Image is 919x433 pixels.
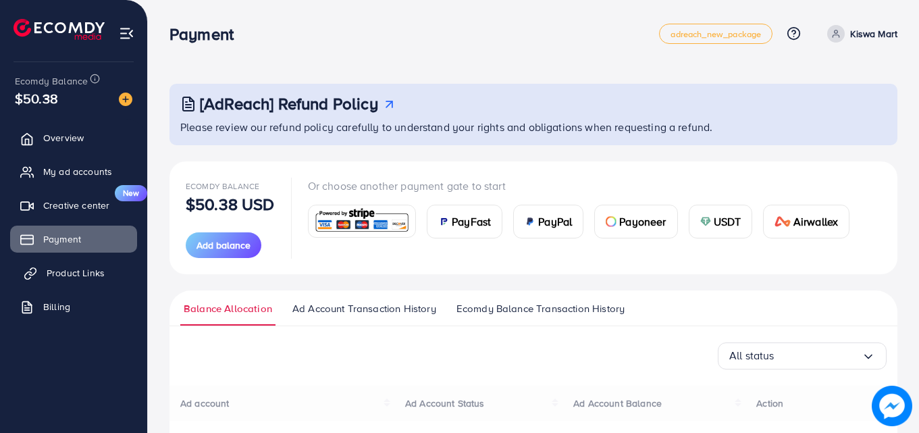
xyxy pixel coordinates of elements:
[427,205,502,238] a: cardPayFast
[15,74,88,88] span: Ecomdy Balance
[538,213,572,230] span: PayPal
[180,119,889,135] p: Please review our refund policy carefully to understand your rights and obligations when requesti...
[774,345,862,366] input: Search for option
[186,196,275,212] p: $50.38 USD
[184,301,272,316] span: Balance Allocation
[793,213,838,230] span: Airwallex
[10,124,137,151] a: Overview
[689,205,753,238] a: cardUSDT
[43,165,112,178] span: My ad accounts
[671,30,761,39] span: adreach_new_package
[15,88,58,108] span: $50.38
[119,93,132,106] img: image
[10,192,137,219] a: Creative centerNew
[43,232,81,246] span: Payment
[763,205,849,238] a: cardAirwallex
[774,216,791,227] img: card
[186,232,261,258] button: Add balance
[10,293,137,320] a: Billing
[10,259,137,286] a: Product Links
[47,266,105,280] span: Product Links
[10,226,137,253] a: Payment
[292,301,436,316] span: Ad Account Transaction History
[718,342,887,370] div: Search for option
[525,216,535,227] img: card
[606,216,616,227] img: card
[200,94,378,113] h3: [AdReach] Refund Policy
[452,213,491,230] span: PayFast
[700,216,711,227] img: card
[513,205,583,238] a: cardPayPal
[308,178,861,194] p: Or choose another payment gate to start
[43,131,84,145] span: Overview
[456,301,625,316] span: Ecomdy Balance Transaction History
[196,238,251,252] span: Add balance
[822,25,897,43] a: Kiswa Mart
[594,205,677,238] a: cardPayoneer
[43,300,70,313] span: Billing
[729,345,774,366] span: All status
[115,185,147,201] span: New
[169,24,244,44] h3: Payment
[875,389,910,424] img: image
[119,26,134,41] img: menu
[14,19,105,40] img: logo
[308,205,417,238] a: card
[438,216,449,227] img: card
[714,213,741,230] span: USDT
[313,207,412,236] img: card
[10,158,137,185] a: My ad accounts
[619,213,666,230] span: Payoneer
[186,180,259,192] span: Ecomdy Balance
[43,199,109,212] span: Creative center
[850,26,897,42] p: Kiswa Mart
[659,24,772,44] a: adreach_new_package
